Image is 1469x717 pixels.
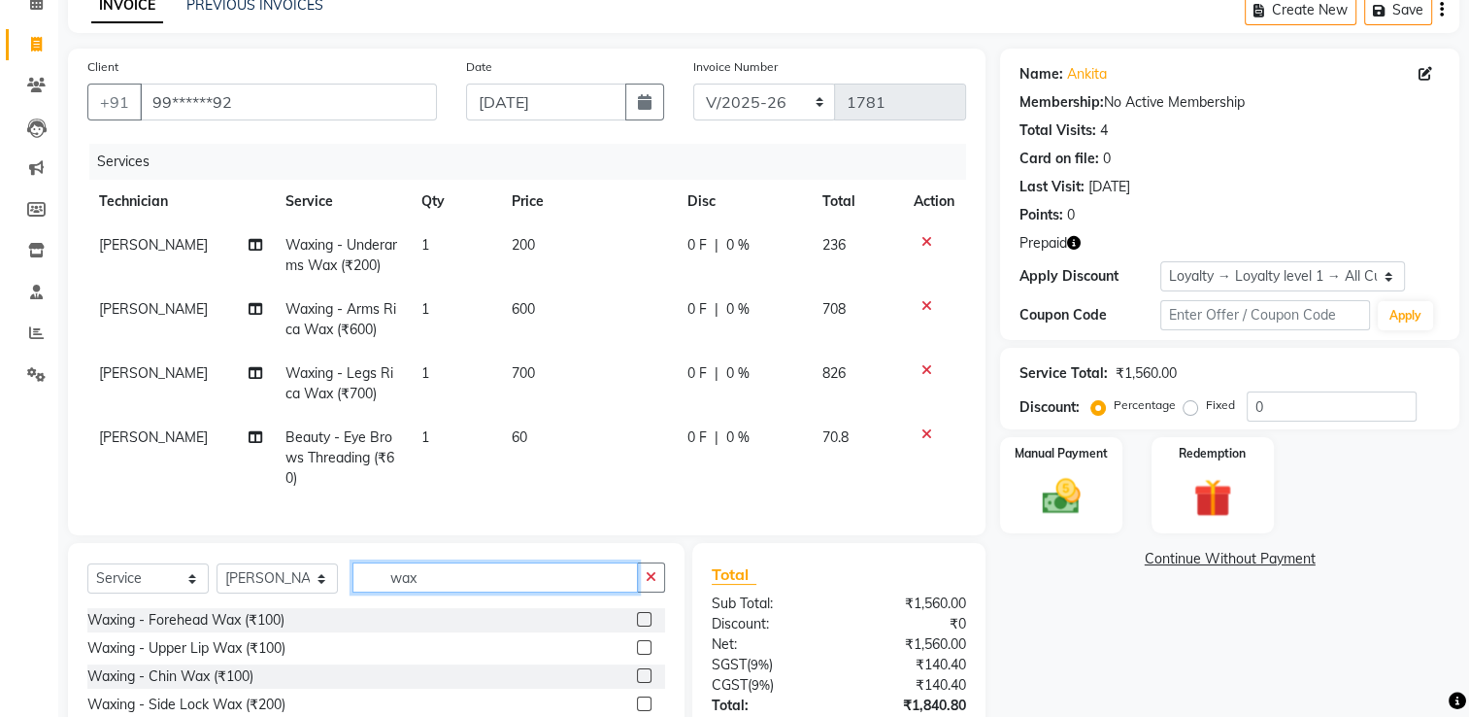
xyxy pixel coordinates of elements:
th: Price [500,180,676,223]
div: Discount: [697,614,839,634]
div: ₹1,840.80 [839,696,981,716]
span: 600 [512,300,535,318]
span: 0 % [726,363,750,384]
div: Sub Total: [697,594,839,614]
span: 826 [822,364,846,382]
label: Client [87,58,118,76]
div: 0 [1067,205,1075,225]
div: Points: [1019,205,1063,225]
span: 0 F [687,235,707,256]
div: ₹140.40 [839,675,981,696]
th: Service [274,180,410,223]
span: 1 [421,364,429,382]
div: Membership: [1019,92,1104,113]
span: 60 [512,428,527,446]
div: Service Total: [1019,363,1108,384]
input: Enter Offer / Coupon Code [1160,300,1370,330]
div: No Active Membership [1019,92,1440,113]
span: [PERSON_NAME] [99,364,208,382]
th: Qty [410,180,500,223]
th: Disc [676,180,811,223]
span: 0 F [687,299,707,320]
span: 1 [421,236,429,254]
div: ₹140.40 [839,655,981,675]
span: 1 [421,300,429,318]
span: 700 [512,364,535,382]
span: [PERSON_NAME] [99,300,208,318]
span: Total [712,564,756,585]
span: | [715,363,718,384]
span: 0 F [687,427,707,448]
div: Coupon Code [1019,305,1159,325]
div: ( ) [697,675,839,696]
label: Fixed [1206,396,1235,414]
a: Continue Without Payment [1004,549,1455,569]
div: Last Visit: [1019,177,1085,197]
span: 708 [822,300,846,318]
span: | [715,299,718,320]
span: 0 % [726,299,750,320]
span: [PERSON_NAME] [99,236,208,254]
div: Total Visits: [1019,120,1096,141]
span: 1 [421,428,429,446]
input: Search by Name/Mobile/Email/Code [140,84,437,120]
div: Discount: [1019,397,1080,418]
span: 9% [751,657,769,672]
th: Action [902,180,966,223]
div: Net: [697,634,839,655]
span: [PERSON_NAME] [99,428,208,446]
th: Technician [87,180,274,223]
div: 4 [1100,120,1108,141]
div: ₹1,560.00 [1116,363,1177,384]
label: Percentage [1114,396,1176,414]
div: Waxing - Forehead Wax (₹100) [87,610,284,631]
span: Beauty - Eye Brows Threading (₹60) [285,428,394,487]
span: 0 % [726,235,750,256]
label: Invoice Number [693,58,778,76]
div: [DATE] [1088,177,1130,197]
span: 236 [822,236,846,254]
div: ₹1,560.00 [839,634,981,655]
span: 200 [512,236,535,254]
span: SGST [712,656,747,673]
div: Waxing - Upper Lip Wax (₹100) [87,638,285,659]
div: ₹0 [839,614,981,634]
label: Redemption [1179,445,1246,462]
button: Apply [1378,301,1433,330]
span: 9% [751,677,770,693]
img: _cash.svg [1030,474,1092,519]
span: | [715,427,718,448]
th: Total [811,180,903,223]
a: Ankita [1067,64,1107,85]
span: 0 % [726,427,750,448]
div: ( ) [697,655,839,675]
span: Prepaid [1019,233,1067,254]
div: Services [89,144,981,180]
label: Manual Payment [1015,445,1108,462]
span: Waxing - Arms Rica Wax (₹600) [285,300,396,338]
div: Waxing - Side Lock Wax (₹200) [87,695,285,715]
button: +91 [87,84,142,120]
span: 0 F [687,363,707,384]
div: Name: [1019,64,1063,85]
img: _gift.svg [1182,474,1244,522]
input: Search or Scan [352,563,638,593]
span: CGST [712,676,748,694]
div: 0 [1103,149,1111,169]
div: Apply Discount [1019,266,1159,287]
div: ₹1,560.00 [839,594,981,614]
label: Date [466,58,492,76]
span: 70.8 [822,428,849,446]
div: Waxing - Chin Wax (₹100) [87,666,253,687]
span: Waxing - Underarms Wax (₹200) [285,236,397,274]
span: | [715,235,718,256]
div: Total: [697,696,839,716]
div: Card on file: [1019,149,1099,169]
span: Waxing - Legs Rica Wax (₹700) [285,364,393,402]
